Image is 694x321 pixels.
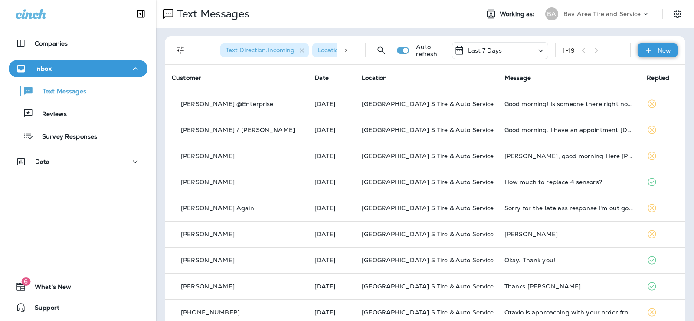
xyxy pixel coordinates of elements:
p: Sep 12, 2025 04:52 PM [314,283,348,290]
span: [GEOGRAPHIC_DATA] S Tire & Auto Service [362,256,494,264]
span: [GEOGRAPHIC_DATA] S Tire & Auto Service [362,100,494,108]
button: Collapse Sidebar [129,5,153,23]
p: Sep 16, 2025 07:23 AM [314,100,348,107]
p: Bay Area Tire and Service [563,10,641,17]
div: How much to replace 4 sensors? [504,179,633,185]
span: [GEOGRAPHIC_DATA] S Tire & Auto Service [362,178,494,186]
p: Sep 15, 2025 07:30 AM [314,152,348,159]
div: Good morning! Is someone there right now for us to drop off a pickup truck and pick up the cargo ... [504,100,633,107]
p: Text Messages [34,88,86,96]
button: Filters [172,42,189,59]
div: Beard Jake [504,231,633,238]
button: Reviews [9,104,147,122]
button: Companies [9,35,147,52]
span: Location [362,74,387,82]
p: Sep 12, 2025 11:22 AM [314,309,348,316]
div: Text Direction:Incoming [220,43,309,57]
div: 1 - 19 [563,47,575,54]
p: [PERSON_NAME] @Enterprise [181,100,274,107]
button: Data [9,153,147,170]
span: What's New [26,283,71,294]
p: [PERSON_NAME] [181,257,235,264]
p: Sep 13, 2025 12:16 PM [314,205,348,212]
span: Support [26,304,59,314]
div: Good morning. I have an appointment today at 8 but was wondering if I could move it to tomorrow? ... [504,126,633,133]
button: Search Messages [373,42,390,59]
p: [PERSON_NAME] Again [181,205,254,212]
span: Text Direction : Incoming [226,46,295,54]
p: Last 7 Days [468,47,502,54]
span: 6 [21,277,30,286]
p: [PERSON_NAME] [181,283,235,290]
span: [GEOGRAPHIC_DATA] S Tire & Auto Service [362,204,494,212]
p: Text Messages [173,7,249,20]
div: BA [545,7,558,20]
p: [PERSON_NAME] [181,152,235,159]
span: [GEOGRAPHIC_DATA] S Tire & Auto Service [362,282,494,290]
button: Text Messages [9,82,147,100]
p: Sep 13, 2025 09:57 AM [314,257,348,264]
p: Survey Responses [33,133,97,141]
div: Sorry for the late ass response I'm out golfing [504,205,633,212]
p: [PHONE_NUMBER] [181,309,240,316]
span: [GEOGRAPHIC_DATA] S Tire & Auto Service [362,230,494,238]
p: Sep 13, 2025 11:41 AM [314,231,348,238]
span: Customer [172,74,201,82]
p: Auto refresh [416,43,438,57]
button: Inbox [9,60,147,77]
div: Rick, good morning Here Mr Mendez and wonder if can you are able to check the AC of the 2011 Ford... [504,152,633,159]
span: Message [504,74,531,82]
span: [GEOGRAPHIC_DATA] S Tire & Auto Service [362,152,494,160]
button: Support [9,299,147,316]
p: [PERSON_NAME] [181,231,235,238]
span: [GEOGRAPHIC_DATA] S Tire & Auto Service [362,308,494,316]
button: Survey Responses [9,127,147,145]
span: [GEOGRAPHIC_DATA] S Tire & Auto Service [362,126,494,134]
p: Sep 15, 2025 07:42 AM [314,126,348,133]
p: New [658,47,671,54]
div: Okay. Thank you! [504,257,633,264]
button: 6What's New [9,278,147,295]
p: Reviews [33,110,67,119]
div: Location:[GEOGRAPHIC_DATA] S Tire & Auto Service [312,43,468,57]
p: Data [35,158,50,165]
p: Companies [35,40,68,47]
p: [PERSON_NAME] [181,179,235,185]
div: Thanks Rick. [504,283,633,290]
button: Settings [670,6,685,22]
p: Inbox [35,65,52,72]
span: Replied [647,74,669,82]
p: Sep 13, 2025 01:04 PM [314,179,348,185]
p: [PERSON_NAME] / [PERSON_NAME] [181,126,295,133]
span: Location : [GEOGRAPHIC_DATA] S Tire & Auto Service [318,46,474,54]
div: Otavio is approaching with your order from 1-800 Radiator. Your Dasher will hand the order to you. [504,309,633,316]
span: Date [314,74,329,82]
span: Working as: [500,10,537,18]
